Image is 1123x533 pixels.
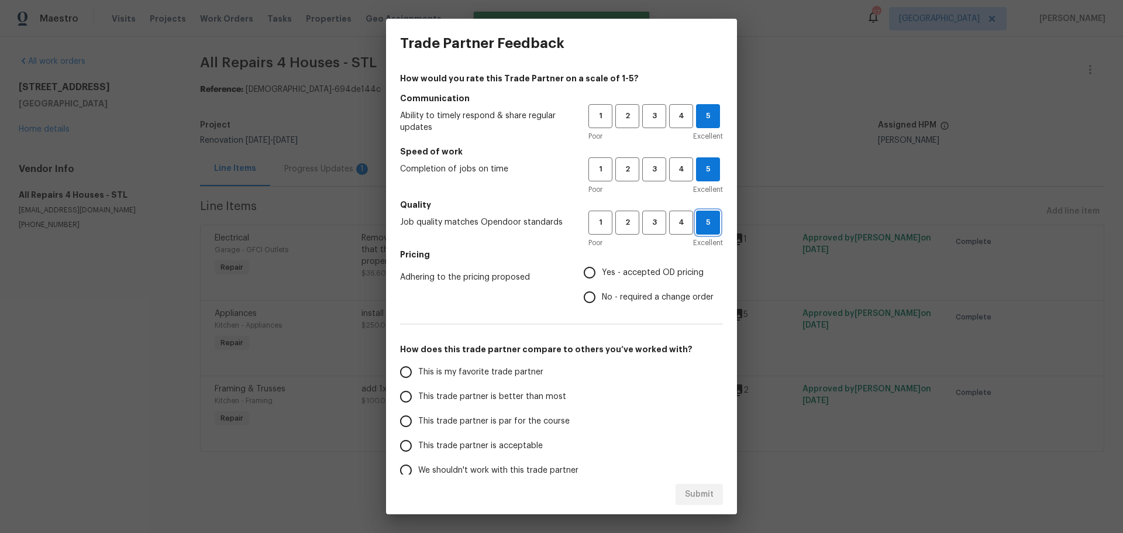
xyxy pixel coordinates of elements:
[400,216,570,228] span: Job quality matches Opendoor standards
[697,216,719,229] span: 5
[697,109,719,123] span: 5
[616,109,638,123] span: 2
[418,440,543,452] span: This trade partner is acceptable
[400,35,564,51] h3: Trade Partner Feedback
[643,109,665,123] span: 3
[615,104,639,128] button: 2
[400,249,723,260] h5: Pricing
[669,104,693,128] button: 4
[590,109,611,123] span: 1
[400,271,565,283] span: Adhering to the pricing proposed
[696,211,720,235] button: 5
[590,216,611,229] span: 1
[615,211,639,235] button: 2
[602,291,714,304] span: No - required a change order
[418,415,570,428] span: This trade partner is par for the course
[697,163,719,176] span: 5
[588,157,612,181] button: 1
[696,157,720,181] button: 5
[643,163,665,176] span: 3
[602,267,704,279] span: Yes - accepted OD pricing
[588,130,602,142] span: Poor
[669,157,693,181] button: 4
[418,465,578,477] span: We shouldn't work with this trade partner
[643,216,665,229] span: 3
[588,211,612,235] button: 1
[400,92,723,104] h5: Communication
[584,260,723,310] div: Pricing
[400,110,570,133] span: Ability to timely respond & share regular updates
[590,163,611,176] span: 1
[642,211,666,235] button: 3
[615,157,639,181] button: 2
[670,109,692,123] span: 4
[400,199,723,211] h5: Quality
[693,184,723,195] span: Excellent
[693,237,723,249] span: Excellent
[400,163,570,175] span: Completion of jobs on time
[418,391,566,403] span: This trade partner is better than most
[400,360,723,483] div: How does this trade partner compare to others you’ve worked with?
[418,366,543,379] span: This is my favorite trade partner
[642,104,666,128] button: 3
[588,104,612,128] button: 1
[400,73,723,84] h4: How would you rate this Trade Partner on a scale of 1-5?
[693,130,723,142] span: Excellent
[400,343,723,355] h5: How does this trade partner compare to others you’ve worked with?
[670,163,692,176] span: 4
[588,184,602,195] span: Poor
[400,146,723,157] h5: Speed of work
[642,157,666,181] button: 3
[616,163,638,176] span: 2
[669,211,693,235] button: 4
[670,216,692,229] span: 4
[696,104,720,128] button: 5
[616,216,638,229] span: 2
[588,237,602,249] span: Poor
